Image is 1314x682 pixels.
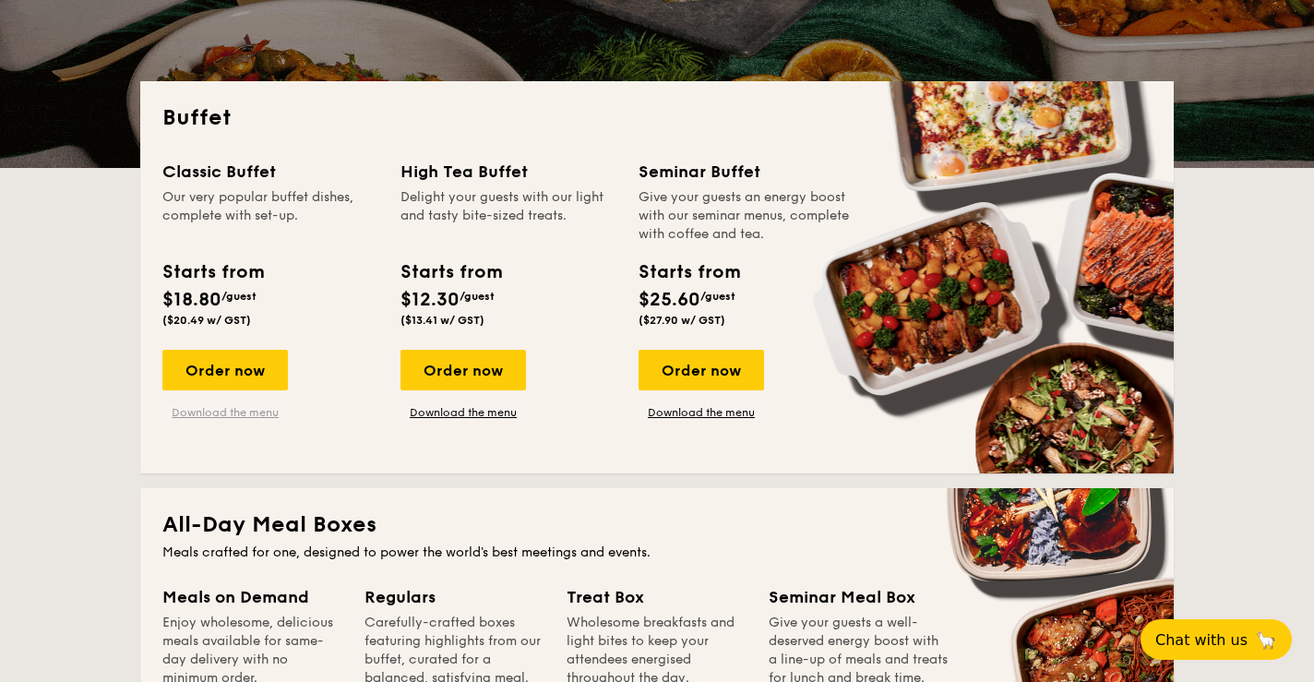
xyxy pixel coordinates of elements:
[162,258,263,286] div: Starts from
[162,350,288,390] div: Order now
[162,544,1152,562] div: Meals crafted for one, designed to power the world's best meetings and events.
[1155,631,1248,649] span: Chat with us
[162,103,1152,133] h2: Buffet
[364,584,544,610] div: Regulars
[400,159,616,185] div: High Tea Buffet
[400,350,526,390] div: Order now
[400,258,501,286] div: Starts from
[1141,619,1292,660] button: Chat with us🦙
[400,188,616,244] div: Delight your guests with our light and tasty bite-sized treats.
[639,258,739,286] div: Starts from
[162,159,378,185] div: Classic Buffet
[400,314,484,327] span: ($13.41 w/ GST)
[639,159,854,185] div: Seminar Buffet
[1255,629,1277,651] span: 🦙
[162,314,251,327] span: ($20.49 w/ GST)
[639,188,854,244] div: Give your guests an energy boost with our seminar menus, complete with coffee and tea.
[700,290,735,303] span: /guest
[639,405,764,420] a: Download the menu
[639,289,700,311] span: $25.60
[639,350,764,390] div: Order now
[162,510,1152,540] h2: All-Day Meal Boxes
[221,290,257,303] span: /guest
[162,405,288,420] a: Download the menu
[567,584,747,610] div: Treat Box
[162,289,221,311] span: $18.80
[400,289,460,311] span: $12.30
[460,290,495,303] span: /guest
[162,584,342,610] div: Meals on Demand
[400,405,526,420] a: Download the menu
[769,584,949,610] div: Seminar Meal Box
[162,188,378,244] div: Our very popular buffet dishes, complete with set-up.
[639,314,725,327] span: ($27.90 w/ GST)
